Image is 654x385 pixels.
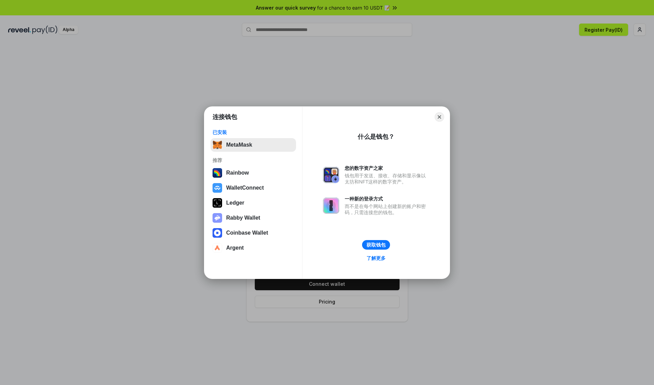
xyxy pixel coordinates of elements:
[213,213,222,223] img: svg+xml,%3Csvg%20xmlns%3D%22http%3A%2F%2Fwww.w3.org%2F2000%2Fsvg%22%20fill%3D%22none%22%20viewBox...
[211,181,296,195] button: WalletConnect
[211,138,296,152] button: MetaMask
[226,142,252,148] div: MetaMask
[345,173,429,185] div: 钱包用于发送、接收、存储和显示像以太坊和NFT这样的数字资产。
[323,167,339,183] img: svg+xml,%3Csvg%20xmlns%3D%22http%3A%2F%2Fwww.w3.org%2F2000%2Fsvg%22%20fill%3D%22none%22%20viewBox...
[362,254,390,263] a: 了解更多
[226,215,260,221] div: Rabby Wallet
[213,228,222,238] img: svg+xml,%3Csvg%20width%3D%2228%22%20height%3D%2228%22%20viewBox%3D%220%200%2028%2028%22%20fill%3D...
[226,245,244,251] div: Argent
[213,168,222,178] img: svg+xml,%3Csvg%20width%3D%22120%22%20height%3D%22120%22%20viewBox%3D%220%200%20120%20120%22%20fil...
[226,170,249,176] div: Rainbow
[213,183,222,193] img: svg+xml,%3Csvg%20width%3D%2228%22%20height%3D%2228%22%20viewBox%3D%220%200%2028%2028%22%20fill%3D...
[362,240,390,250] button: 获取钱包
[226,230,268,236] div: Coinbase Wallet
[211,226,296,240] button: Coinbase Wallet
[345,203,429,216] div: 而不是在每个网站上创建新的账户和密码，只需连接您的钱包。
[367,255,386,261] div: 了解更多
[213,243,222,253] img: svg+xml,%3Csvg%20width%3D%2228%22%20height%3D%2228%22%20viewBox%3D%220%200%2028%2028%22%20fill%3D...
[213,198,222,208] img: svg+xml,%3Csvg%20xmlns%3D%22http%3A%2F%2Fwww.w3.org%2F2000%2Fsvg%22%20width%3D%2228%22%20height%3...
[211,196,296,210] button: Ledger
[345,165,429,171] div: 您的数字资产之家
[367,242,386,248] div: 获取钱包
[323,197,339,214] img: svg+xml,%3Csvg%20xmlns%3D%22http%3A%2F%2Fwww.w3.org%2F2000%2Fsvg%22%20fill%3D%22none%22%20viewBox...
[358,133,394,141] div: 什么是钱包？
[211,166,296,180] button: Rainbow
[213,129,294,135] div: 已安装
[211,211,296,225] button: Rabby Wallet
[226,200,244,206] div: Ledger
[211,241,296,255] button: Argent
[435,112,444,122] button: Close
[345,196,429,202] div: 一种新的登录方式
[213,157,294,163] div: 推荐
[226,185,264,191] div: WalletConnect
[213,113,237,121] h1: 连接钱包
[213,140,222,150] img: svg+xml,%3Csvg%20fill%3D%22none%22%20height%3D%2233%22%20viewBox%3D%220%200%2035%2033%22%20width%...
